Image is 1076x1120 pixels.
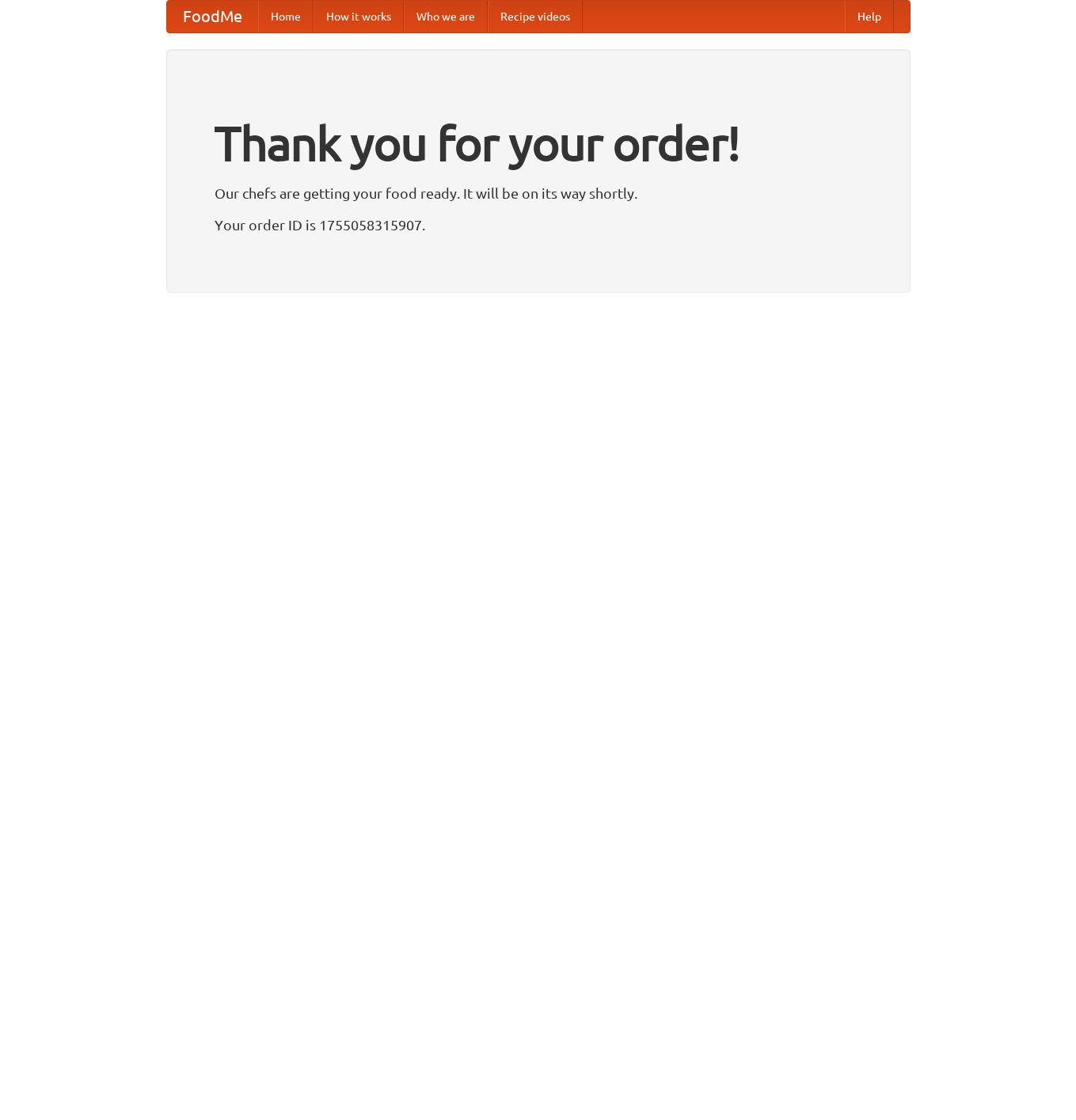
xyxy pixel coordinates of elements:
a: FoodMe [167,1,258,32]
a: Recipe videos [488,1,583,32]
a: Who we are [404,1,488,32]
p: Your order ID is 1755058315907. [215,213,862,237]
a: How it works [314,1,404,32]
p: Our chefs are getting your food ready. It will be on its way shortly. [215,181,862,205]
a: Help [845,1,894,32]
a: Home [258,1,314,32]
h1: Thank you for your order! [215,105,862,181]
